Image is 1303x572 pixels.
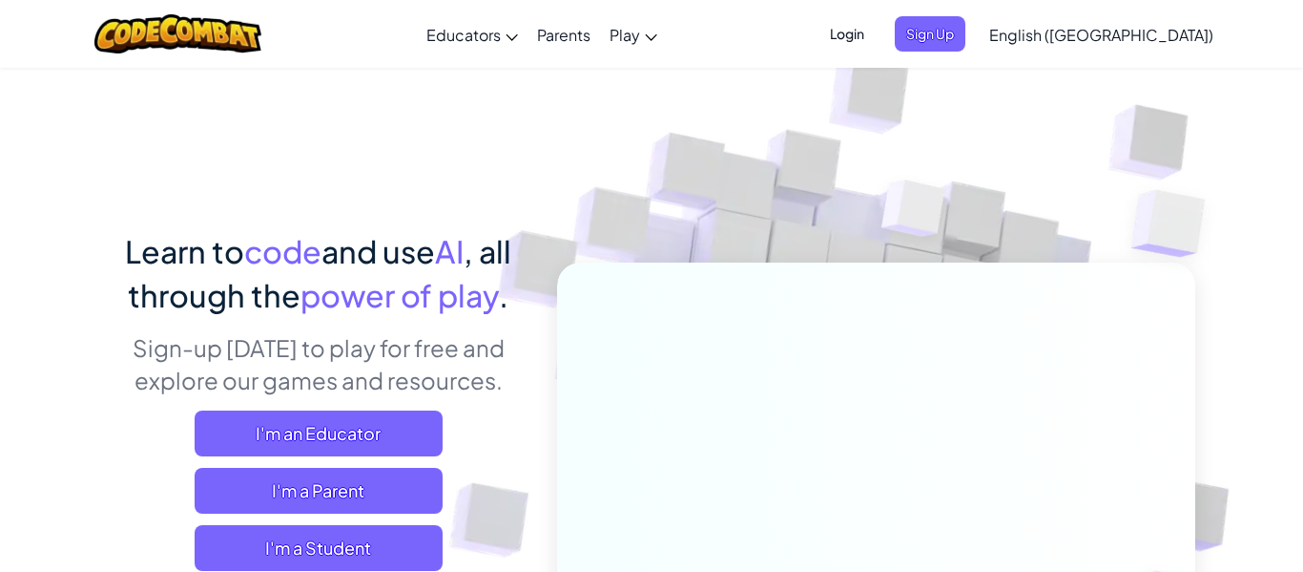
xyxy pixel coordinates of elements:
a: English ([GEOGRAPHIC_DATA]) [980,9,1223,60]
a: Educators [417,9,527,60]
a: I'm an Educator [195,411,443,456]
p: Sign-up [DATE] to play for free and explore our games and resources. [108,331,528,396]
button: Login [818,16,876,52]
a: I'm a Parent [195,468,443,514]
span: . [499,276,508,314]
a: Play [600,9,667,60]
span: and use [321,232,435,270]
span: power of play [300,276,499,314]
span: code [244,232,321,270]
span: Educators [426,25,501,45]
span: Play [610,25,640,45]
button: I'm a Student [195,525,443,571]
img: Overlap cubes [1093,143,1258,305]
button: Sign Up [895,16,965,52]
a: Parents [527,9,600,60]
span: AI [435,232,464,270]
img: Overlap cubes [846,142,983,285]
img: CodeCombat logo [94,14,261,53]
span: Learn to [125,232,244,270]
span: English ([GEOGRAPHIC_DATA]) [989,25,1213,45]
